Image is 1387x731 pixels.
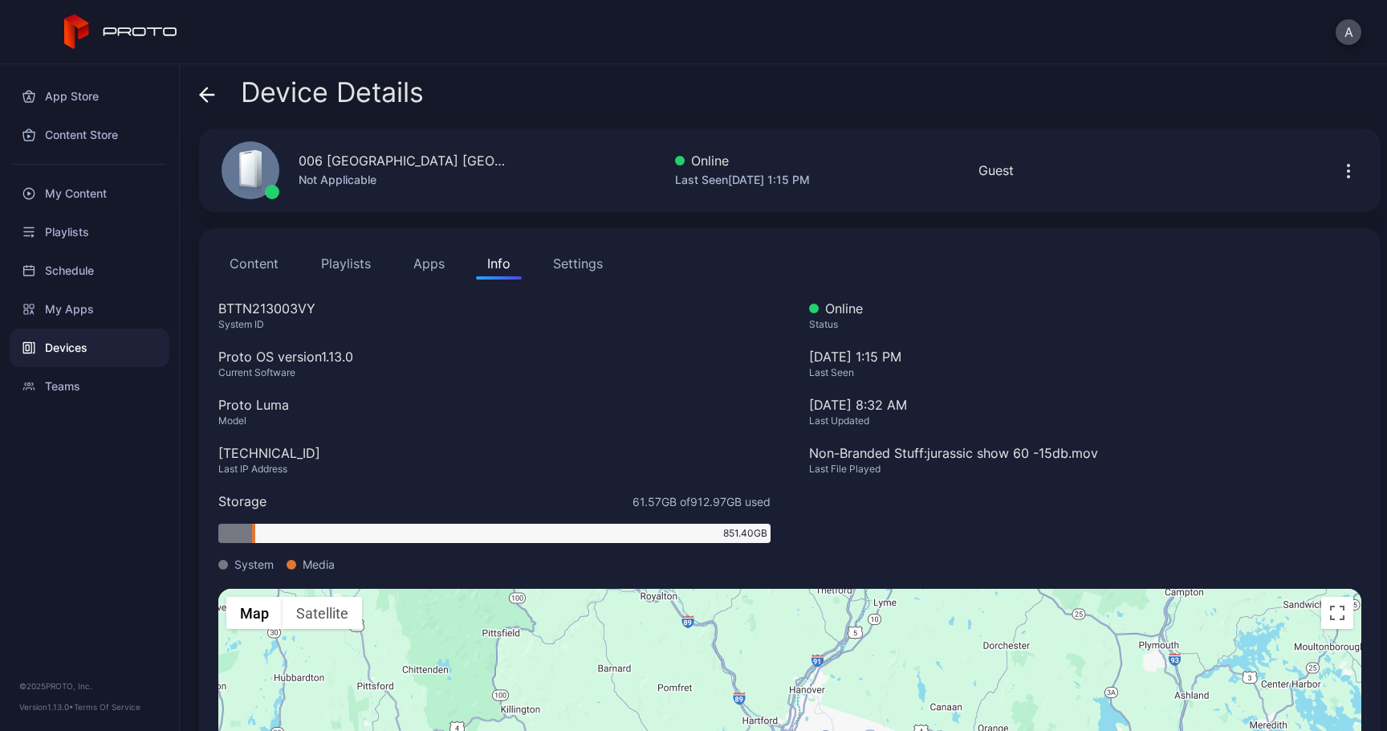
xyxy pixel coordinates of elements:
div: Status [809,318,1361,331]
a: My Content [10,174,169,213]
div: Last Updated [809,415,1361,427]
div: [DATE] 1:15 PM [809,347,1361,395]
div: [TECHNICAL_ID] [218,443,771,463]
a: My Apps [10,290,169,329]
div: 006 [GEOGRAPHIC_DATA] [GEOGRAPHIC_DATA] [299,151,507,170]
button: Apps [402,247,456,280]
div: Last File Played [809,463,1361,476]
button: Show satellite imagery [283,597,362,629]
button: Settings [542,247,614,280]
div: Proto OS version 1.13.0 [218,347,771,366]
div: Last IP Address [218,463,771,476]
button: Info [476,247,522,280]
div: © 2025 PROTO, Inc. [19,680,160,692]
div: Last Seen [DATE] 1:15 PM [675,170,810,190]
a: Content Store [10,116,169,154]
a: Teams [10,367,169,406]
div: Current Software [218,366,771,379]
div: Online [809,299,1361,318]
div: Model [218,415,771,427]
span: 851.40 GB [723,526,767,541]
a: Devices [10,329,169,367]
a: App Store [10,77,169,116]
button: Show street map [226,597,283,629]
a: Playlists [10,213,169,251]
button: Toggle fullscreen view [1321,597,1353,629]
div: Info [487,254,510,273]
div: Online [675,151,810,170]
div: BTTN213003VY [218,299,771,318]
div: Guest [978,161,1014,180]
button: Playlists [310,247,382,280]
div: [DATE] 8:32 AM [809,395,1361,415]
div: Not Applicable [299,170,507,190]
button: A [1336,19,1361,45]
div: Storage [218,492,266,511]
span: 61.57 GB of 912.97 GB used [632,493,771,510]
button: Content [218,247,290,280]
a: Terms Of Service [74,702,140,712]
div: Last Seen [809,366,1361,379]
div: System ID [218,318,771,331]
span: Version 1.13.0 • [19,702,74,712]
div: Proto Luma [218,395,771,415]
a: Schedule [10,251,169,290]
span: Media [303,556,335,573]
div: Settings [553,254,603,273]
span: Device Details [241,77,424,108]
div: Non-Branded Stuff: jurassic show 60 -15db.mov [809,443,1361,463]
span: System [234,556,274,573]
